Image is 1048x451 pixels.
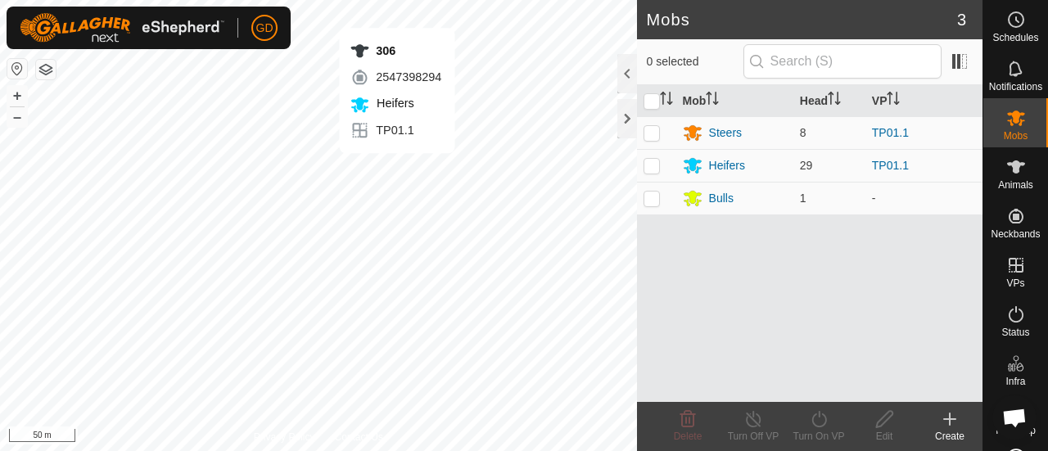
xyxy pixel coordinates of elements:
[7,107,27,127] button: –
[957,7,966,32] span: 3
[887,94,900,107] p-sorticon: Activate to sort
[872,126,909,139] a: TP01.1
[647,10,957,29] h2: Mobs
[647,53,743,70] span: 0 selected
[800,159,813,172] span: 29
[800,192,806,205] span: 1
[7,59,27,79] button: Reset Map
[20,13,224,43] img: Gallagher Logo
[36,60,56,79] button: Map Layers
[989,82,1042,92] span: Notifications
[350,67,441,87] div: 2547398294
[1006,278,1024,288] span: VPs
[706,94,719,107] p-sorticon: Activate to sort
[865,182,982,214] td: -
[786,429,851,444] div: Turn On VP
[709,157,745,174] div: Heifers
[828,94,841,107] p-sorticon: Activate to sort
[334,430,382,444] a: Contact Us
[872,159,909,172] a: TP01.1
[800,126,806,139] span: 8
[676,85,793,117] th: Mob
[254,430,315,444] a: Privacy Policy
[793,85,865,117] th: Head
[1005,377,1025,386] span: Infra
[991,229,1040,239] span: Neckbands
[865,85,982,117] th: VP
[1004,131,1028,141] span: Mobs
[851,429,917,444] div: Edit
[709,124,742,142] div: Steers
[7,86,27,106] button: +
[373,97,413,110] span: Heifers
[720,429,786,444] div: Turn Off VP
[743,44,942,79] input: Search (S)
[917,429,982,444] div: Create
[256,20,273,37] span: GD
[674,431,702,442] span: Delete
[709,190,734,207] div: Bulls
[350,121,441,141] div: TP01.1
[996,426,1036,435] span: Heatmap
[1001,327,1029,337] span: Status
[992,395,1037,440] div: Open chat
[992,33,1038,43] span: Schedules
[660,94,673,107] p-sorticon: Activate to sort
[350,41,441,61] div: 306
[998,180,1033,190] span: Animals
